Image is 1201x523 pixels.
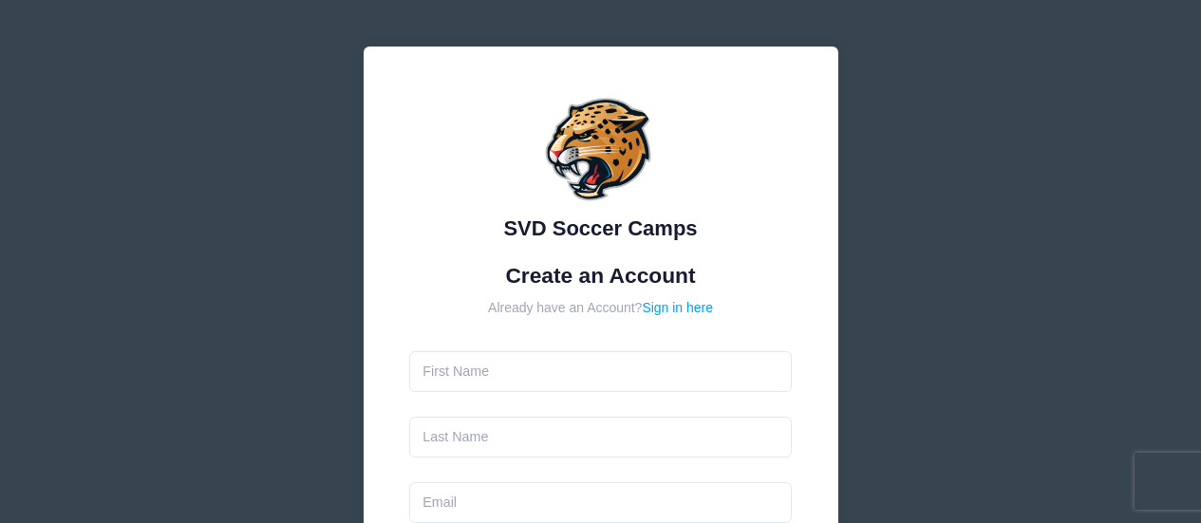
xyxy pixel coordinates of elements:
[409,351,792,392] input: First Name
[409,263,792,289] h1: Create an Account
[409,417,792,458] input: Last Name
[409,213,792,244] div: SVD Soccer Camps
[409,482,792,523] input: Email
[544,93,658,207] img: SVD Soccer Camps
[409,298,792,318] div: Already have an Account?
[642,300,713,315] a: Sign in here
